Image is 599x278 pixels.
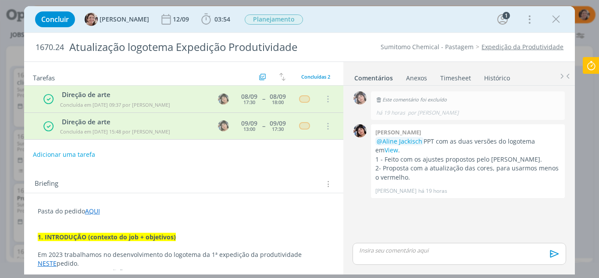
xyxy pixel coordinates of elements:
[262,96,265,102] span: --
[38,259,330,268] p: pedido.
[377,137,422,145] span: @Aline Jackisch
[214,15,230,23] span: 03:54
[38,233,176,241] strong: 1. INTRODUÇÃO (contexto do job + objetivos)
[375,128,421,136] b: [PERSON_NAME]
[33,72,55,82] span: Tarefas
[353,124,367,137] img: E
[66,36,340,58] div: Atualização logotema Expedição Produtividade
[241,94,257,100] div: 08/09
[58,90,210,100] div: Direção de arte
[375,96,446,103] span: Este comentário foi excluído
[241,120,257,126] div: 09/09
[376,109,405,117] span: há 19 horas
[375,137,560,155] p: PPT com as duas versões do logotema em .
[406,74,427,83] div: Anexos
[35,178,58,190] span: Briefing
[375,187,417,195] p: [PERSON_NAME]
[354,70,393,83] a: Comentários
[385,146,398,154] a: View
[272,100,284,105] div: 18:00
[35,11,75,27] button: Concluir
[245,14,303,25] span: Planejamento
[270,120,286,126] div: 09/09
[353,91,367,105] img: E
[279,73,285,81] img: arrow-down-up.svg
[503,12,510,19] div: 1
[38,207,330,216] p: Pasta do pedido
[244,14,303,25] button: Planejamento
[484,70,510,83] a: Histórico
[38,268,330,277] p: Estamos este ano na 3ª edição.
[100,16,149,22] span: [PERSON_NAME]
[381,43,474,51] a: Sumitomo Chemical - Pastagem
[301,73,330,80] span: Concluídas 2
[243,126,255,131] div: 13:00
[85,207,100,215] a: AQUI
[58,117,210,127] div: Direção de arte
[481,43,563,51] a: Expedição da Produtividade
[408,109,459,117] span: por [PERSON_NAME]
[60,101,170,108] span: Concluída em [DATE] 09:37 por [PERSON_NAME]
[496,12,510,26] button: 1
[270,94,286,100] div: 08/09
[440,70,471,83] a: Timesheet
[32,147,96,162] button: Adicionar uma tarefa
[375,164,560,182] p: 2- Proposta com a atualização das cores, para usarmos menos o vermelho.
[375,155,560,164] p: 1 - Feito com os ajustes propostos pelo [PERSON_NAME].
[243,100,255,105] div: 17:30
[38,259,57,267] a: NESTE
[60,128,170,135] span: Concluída em [DATE] 15:48 por [PERSON_NAME]
[85,13,98,26] img: A
[24,6,575,274] div: dialog
[173,16,191,22] div: 12/09
[85,13,149,26] button: A[PERSON_NAME]
[38,250,330,259] p: Em 2023 trabalhamos no desenvolvimento do logotema da 1ª expedição da produtividade
[41,16,69,23] span: Concluir
[36,43,64,52] span: 1670.24
[272,126,284,131] div: 17:30
[418,187,447,195] span: há 19 horas
[262,123,265,129] span: --
[199,12,232,26] button: 03:54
